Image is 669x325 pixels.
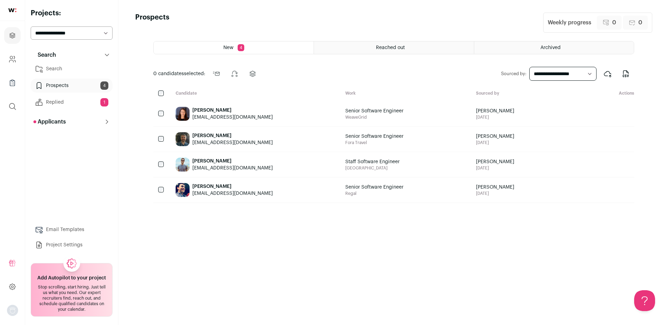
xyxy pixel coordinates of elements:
span: selected: [153,70,205,77]
h2: Add Autopilot to your project [37,275,106,282]
span: Staff Software Engineer [345,158,400,165]
button: Search [31,48,113,62]
a: Company and ATS Settings [4,51,21,68]
a: Prospects4 [31,79,113,93]
span: [PERSON_NAME] [476,184,514,191]
a: Add Autopilot to your project Stop scrolling, start hiring. Just tell us what you need. Our exper... [31,263,113,317]
a: Company Lists [4,74,21,91]
span: Reached out [376,45,405,50]
a: Project Settings [31,238,113,252]
a: Projects [4,27,21,44]
img: 3c3125013f6f299c569cfb6cc5ca30a2e17c97cf6f030011cda6299c67c9600d [176,183,190,197]
div: [EMAIL_ADDRESS][DOMAIN_NAME] [192,139,273,146]
img: f61318f99a04ca64fb521d94e583c19d30e5e635523483aeadc5feea1d7c1520 [176,132,190,146]
div: [EMAIL_ADDRESS][DOMAIN_NAME] [192,165,273,172]
div: Actions [581,90,634,97]
div: [PERSON_NAME] [192,132,273,139]
label: Sourced by: [501,71,526,77]
div: Candidate [170,90,340,97]
span: [PERSON_NAME] [476,158,514,165]
span: 0 candidates [153,71,184,76]
h2: Projects: [31,8,113,18]
span: [GEOGRAPHIC_DATA] [345,165,400,171]
a: Replied1 [31,95,113,109]
span: [DATE] [476,114,514,120]
span: 4 [238,44,244,51]
button: Applicants [31,115,113,129]
iframe: Help Scout Beacon - Open [634,290,655,311]
span: [DATE] [476,165,514,171]
img: nopic.png [7,305,18,316]
span: Archived [540,45,561,50]
span: Senior Software Engineer [345,133,403,140]
span: [PERSON_NAME] [476,108,514,114]
span: New [223,45,233,50]
div: Sourced by [470,90,581,97]
span: [PERSON_NAME] [476,133,514,140]
span: WeaveGrid [345,114,403,120]
span: 0 [638,18,642,27]
div: Weekly progress [548,18,591,27]
img: 47524c2bd418d266fdf8f233f6af6dfdf5d0959956605ef6cacefbb32938e8cc.jpg [176,158,190,172]
a: Archived [474,41,634,54]
span: [DATE] [476,191,514,196]
span: 1 [100,98,108,106]
div: [PERSON_NAME] [192,107,273,114]
p: Search [33,51,56,59]
span: 0 [612,18,616,27]
button: Export to ATS [599,65,616,82]
a: Reached out [314,41,474,54]
div: [EMAIL_ADDRESS][DOMAIN_NAME] [192,190,273,197]
a: Search [31,62,113,76]
div: [PERSON_NAME] [192,158,273,165]
img: wellfound-shorthand-0d5821cbd27db2630d0214b213865d53afaa358527fdda9d0ea32b1df1b89c2c.svg [8,8,16,12]
div: [PERSON_NAME] [192,183,273,190]
span: [DATE] [476,140,514,145]
div: Stop scrolling, start hiring. Just tell us what you need. Our expert recruiters find, reach out, ... [35,284,108,312]
a: Email Templates [31,223,113,237]
span: Senior Software Engineer [345,184,403,191]
div: [EMAIL_ADDRESS][DOMAIN_NAME] [192,114,273,121]
span: Regal [345,191,403,196]
p: Applicants [33,118,66,126]
button: Export to CSV [617,65,634,82]
div: Work [340,90,470,97]
span: Senior Software Engineer [345,108,403,114]
span: Fora Travel [345,140,403,145]
img: a908ab693b4eeb2cf4a265b01bf7ea958851f6302e84ac7b1bb6dfe30595bbca [176,107,190,121]
span: 4 [100,81,108,90]
h1: Prospects [135,13,169,33]
button: Open dropdown [7,305,18,316]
